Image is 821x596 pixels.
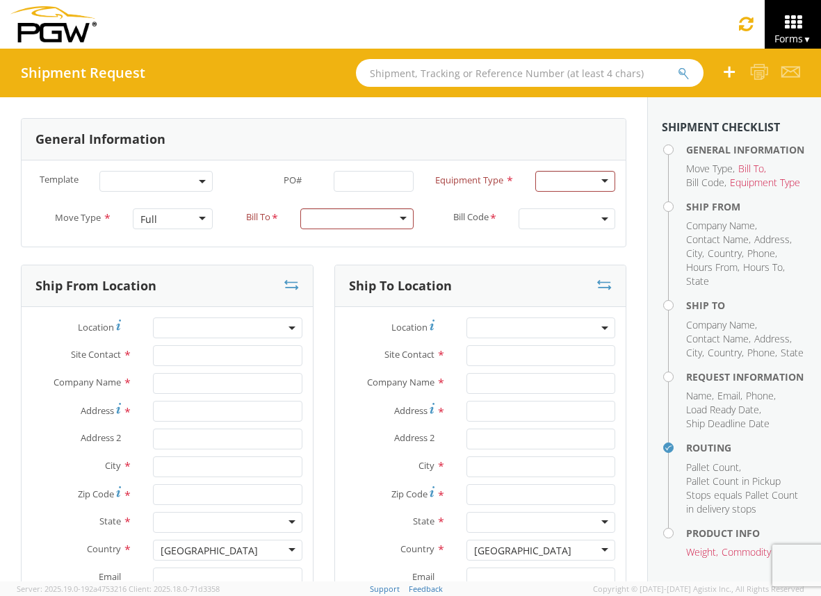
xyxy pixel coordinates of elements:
span: Move Type [686,162,733,175]
li: , [686,318,757,332]
h4: Ship To [686,300,807,311]
span: Address [81,404,114,417]
span: Site Contact [384,348,434,361]
span: City [105,459,121,472]
h4: General Information [686,144,807,155]
span: Bill Code [686,176,724,189]
span: Zip Code [391,488,428,500]
li: , [708,346,744,360]
span: Company Name [367,376,434,388]
h4: Shipment Request [21,65,145,81]
span: Hours From [686,260,738,274]
input: Shipment, Tracking or Reference Number (at least 4 chars) [356,59,704,87]
span: Zip Code [78,488,114,500]
span: Bill Code [453,210,489,226]
li: , [686,260,740,274]
li: , [746,389,776,403]
span: Move Type [55,211,101,224]
span: Location [391,321,428,333]
span: Email [717,389,740,402]
div: [GEOGRAPHIC_DATA] [161,544,258,558]
span: PO# [284,174,302,186]
li: , [686,389,714,403]
h3: General Information [35,133,165,147]
div: Full [140,213,157,226]
li: , [738,162,766,176]
li: , [717,389,742,403]
span: Country [87,543,121,555]
span: Equipment Type [730,176,800,189]
span: Country [708,247,742,260]
span: Country [400,543,434,555]
span: Template [40,173,79,185]
span: Commodity [722,545,771,558]
span: Company Name [686,219,755,232]
span: Load Ready Date [686,403,759,416]
li: , [686,346,704,360]
span: State [99,515,121,527]
span: Ship Deadline Date [686,417,770,430]
li: , [686,176,726,190]
li: , [686,247,704,260]
span: Location [78,321,114,333]
span: Forms [774,32,811,45]
span: Server: 2025.19.0-192a4753216 [17,583,127,594]
span: City [686,247,702,260]
span: Country [708,346,742,359]
span: Address [754,332,790,345]
a: Feedback [409,583,443,594]
span: City [418,459,434,472]
li: , [686,162,735,176]
span: Copyright © [DATE]-[DATE] Agistix Inc., All Rights Reserved [593,583,804,595]
li: , [686,545,718,559]
span: ▼ [803,33,811,45]
span: Contact Name [686,332,749,345]
span: Client: 2025.18.0-71d3358 [129,583,220,594]
span: Bill To [246,210,270,226]
span: City [686,346,702,359]
strong: Shipment Checklist [662,119,780,135]
li: , [754,233,792,247]
h4: Product Info [686,528,807,538]
span: Contact Name [686,233,749,246]
h3: Ship From Location [35,279,156,293]
li: , [686,461,741,474]
span: Name [686,389,712,402]
li: , [686,219,757,233]
li: , [686,403,761,417]
span: State [686,274,709,288]
li: , [686,332,751,346]
span: Phone [746,389,774,402]
li: , [754,332,792,346]
span: Email [412,570,434,583]
span: Bill To [738,162,764,175]
span: Company Name [686,318,755,331]
span: Site Contact [71,348,121,361]
span: Pallet Count [686,461,739,474]
span: Weight [686,545,716,558]
li: , [708,247,744,260]
li: , [743,260,785,274]
span: Hours To [743,260,783,274]
div: [GEOGRAPHIC_DATA] [474,544,571,558]
span: Equipment Type [435,174,503,186]
span: Pallet Count in Pickup Stops equals Pallet Count in delivery stops [686,474,798,515]
span: Phone [747,247,775,260]
h4: Request Information [686,372,807,382]
span: Address [754,233,790,246]
h3: Ship To Location [349,279,452,293]
h4: Ship From [686,201,807,212]
a: Support [370,583,400,594]
span: Address [394,404,428,417]
li: , [747,247,777,260]
span: Phone [747,346,775,359]
span: State [781,346,804,359]
span: Address 2 [394,431,434,444]
span: Email [99,570,121,583]
li: , [747,346,777,360]
li: , [686,233,751,247]
img: pgw-form-logo-1aaa8060b1cc70fad034.png [10,6,97,42]
span: State [413,515,434,527]
span: Address 2 [81,431,121,444]
span: Company Name [54,376,121,388]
